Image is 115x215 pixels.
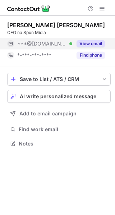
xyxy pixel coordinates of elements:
span: Add to email campaign [19,111,77,116]
div: Save to List / ATS / CRM [20,76,98,82]
button: AI write personalized message [7,90,111,103]
div: CEO na Spun Mídia [7,29,111,36]
button: Reveal Button [77,52,105,59]
button: Notes [7,139,111,149]
button: save-profile-one-click [7,73,111,86]
button: Reveal Button [77,40,105,47]
span: Notes [19,140,108,147]
span: ***@[DOMAIN_NAME] [17,40,67,47]
button: Add to email campaign [7,107,111,120]
div: [PERSON_NAME] [PERSON_NAME] [7,21,105,29]
img: ContactOut v5.3.10 [7,4,50,13]
span: Find work email [19,126,108,133]
button: Find work email [7,124,111,134]
span: AI write personalized message [20,94,96,99]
